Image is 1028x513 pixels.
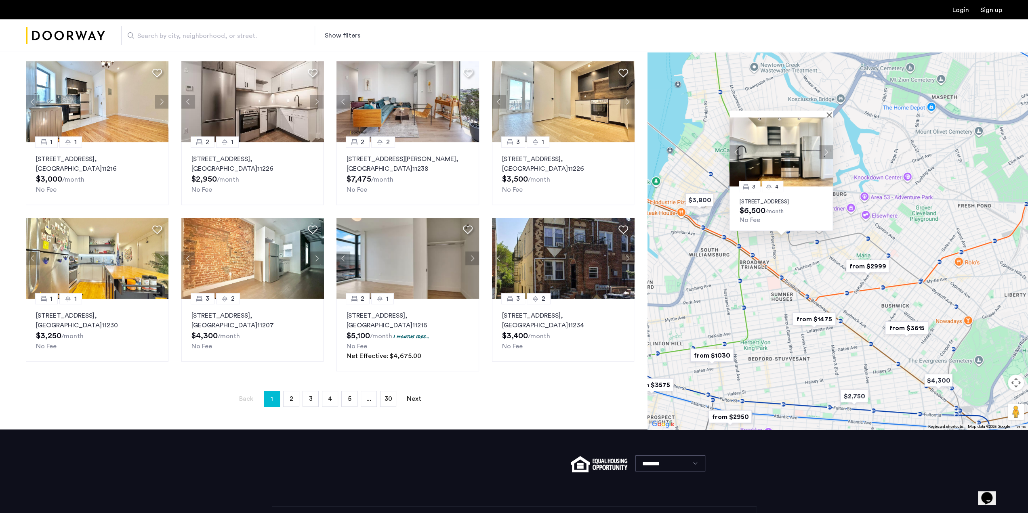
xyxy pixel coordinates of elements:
[620,95,634,109] button: Next apartment
[50,294,53,304] span: 1
[386,137,390,147] span: 2
[385,396,392,402] span: 30
[336,142,479,205] a: 22[STREET_ADDRESS][PERSON_NAME], [GEOGRAPHIC_DATA]11238No Fee
[839,254,896,278] div: from $2999
[231,137,233,147] span: 1
[310,95,324,109] button: Next apartment
[62,176,84,183] sub: /month
[361,137,364,147] span: 2
[155,251,168,265] button: Next apartment
[740,199,823,205] p: [STREET_ADDRESS]
[502,343,523,350] span: No Fee
[492,95,506,109] button: Previous apartment
[980,7,1002,13] a: Registration
[347,332,370,340] span: $5,100
[290,396,293,402] span: 2
[181,299,324,362] a: 32[STREET_ADDRESS], [GEOGRAPHIC_DATA]11207No Fee
[26,21,105,51] img: logo
[361,294,364,304] span: 2
[952,7,969,13] a: Login
[218,333,240,339] sub: /month
[217,176,239,183] sub: /month
[620,251,634,265] button: Next apartment
[50,137,53,147] span: 1
[347,186,367,193] span: No Fee
[155,95,168,109] button: Next apartment
[26,251,40,265] button: Previous apartment
[786,307,842,331] div: from $1475
[328,396,332,402] span: 4
[121,26,315,45] input: Apartment Search
[191,332,218,340] span: $4,300
[1008,404,1024,420] button: Drag Pegman onto the map to open Street View
[765,209,784,214] sub: /month
[181,142,324,205] a: 21[STREET_ADDRESS], [GEOGRAPHIC_DATA]11226No Fee
[465,95,479,109] button: Next apartment
[1008,375,1024,391] button: Map camera controls
[26,142,168,205] a: 11[STREET_ADDRESS], [GEOGRAPHIC_DATA]11216No Fee
[502,154,624,174] p: [STREET_ADDRESS] 11226
[336,61,479,142] img: 2016_638666715889673601.jpeg
[347,311,469,330] p: [STREET_ADDRESS] 11216
[571,456,627,472] img: equal-housing.png
[542,294,545,304] span: 2
[492,142,635,205] a: 31[STREET_ADDRESS], [GEOGRAPHIC_DATA]11226No Fee
[191,343,212,350] span: No Fee
[502,332,528,340] span: $3,400
[231,294,235,304] span: 2
[702,404,758,429] div: from $2950
[834,384,875,408] div: $2,750
[516,137,520,147] span: 3
[729,145,743,159] button: Previous apartment
[650,419,676,429] a: Open this area in Google Maps (opens a new window)
[729,117,833,186] img: Apartment photo
[336,218,479,299] img: 2016_638673975962267132.jpeg
[502,175,528,183] span: $3,500
[348,396,351,402] span: 5
[191,175,217,183] span: $2,950
[502,311,624,330] p: [STREET_ADDRESS] 11234
[492,61,635,142] img: 360ac8f6-4482-47b0-bc3d-3cb89b569d10_638756421923272061.jpeg
[370,333,392,339] sub: /month
[918,368,959,393] div: $4,300
[465,251,479,265] button: Next apartment
[137,31,292,41] span: Search by city, neighborhood, or street.
[371,176,393,183] sub: /month
[36,154,158,174] p: [STREET_ADDRESS] 11216
[181,218,324,299] img: 2016_638515797163130743.jpeg
[239,396,253,402] span: Back
[650,419,676,429] img: Google
[74,137,77,147] span: 1
[61,333,84,339] sub: /month
[542,137,544,147] span: 1
[74,294,77,304] span: 1
[26,95,40,109] button: Previous apartment
[191,311,314,330] p: [STREET_ADDRESS] 11207
[36,175,62,183] span: $3,000
[740,207,765,215] span: $6,500
[635,455,705,471] select: Language select
[347,343,367,350] span: No Fee
[624,373,680,397] div: from $3575
[36,311,158,330] p: [STREET_ADDRESS] 11230
[181,251,195,265] button: Previous apartment
[36,332,61,340] span: $3,250
[347,175,371,183] span: $7,475
[728,151,769,176] div: $4,000
[492,299,635,362] a: 32[STREET_ADDRESS], [GEOGRAPHIC_DATA]11234No Fee
[928,424,963,429] button: Keyboard shortcuts
[191,186,212,193] span: No Fee
[325,31,360,40] button: Show or hide filters
[206,137,209,147] span: 2
[336,251,350,265] button: Previous apartment
[310,251,324,265] button: Next apartment
[492,251,506,265] button: Previous apartment
[879,316,935,340] div: from $3615
[406,391,422,406] a: Next
[386,294,389,304] span: 1
[206,294,209,304] span: 3
[181,95,195,109] button: Previous apartment
[502,186,523,193] span: No Fee
[828,112,834,117] button: Close
[516,294,520,304] span: 3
